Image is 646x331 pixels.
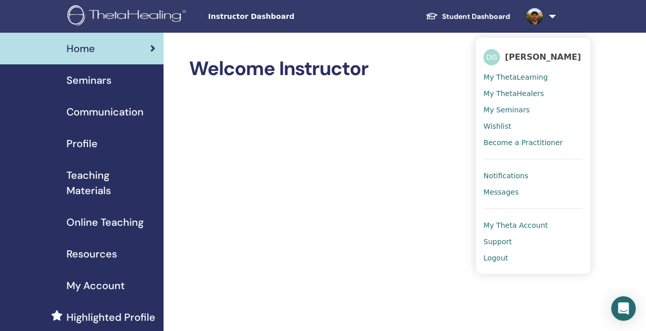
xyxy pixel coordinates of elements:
span: My Seminars [483,105,529,114]
span: Logout [483,253,508,263]
span: Online Teaching [66,215,144,230]
a: My Theta Account [483,217,583,233]
span: Highlighted Profile [66,310,155,325]
a: Become a Practitioner [483,134,583,151]
a: DG[PERSON_NAME] [483,45,583,69]
a: My ThetaLearning [483,69,583,85]
span: Instructor Dashboard [208,11,361,22]
a: Notifications [483,168,583,184]
span: My Theta Account [483,221,548,230]
a: Messages [483,184,583,200]
span: My Account [66,278,125,293]
span: Notifications [483,171,528,180]
span: Resources [66,246,117,262]
a: My Seminars [483,102,583,118]
span: Support [483,237,512,246]
span: My ThetaHealers [483,89,544,98]
img: logo.png [67,5,190,28]
a: Support [483,233,583,250]
a: Logout [483,250,583,266]
h2: Welcome Instructor [189,57,556,81]
span: Messages [483,187,519,197]
div: Open Intercom Messenger [611,296,636,321]
span: [PERSON_NAME] [505,52,581,62]
img: default.jpg [526,8,543,25]
span: Seminars [66,73,111,88]
a: Wishlist [483,118,583,134]
span: Communication [66,104,144,120]
span: Profile [66,136,98,151]
span: Wishlist [483,122,511,131]
img: graduation-cap-white.svg [426,12,438,20]
a: Student Dashboard [418,7,518,26]
span: DG [483,49,500,65]
span: Become a Practitioner [483,138,563,147]
span: Teaching Materials [66,168,155,198]
span: Home [66,41,95,56]
a: My ThetaHealers [483,85,583,102]
span: My ThetaLearning [483,73,548,82]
